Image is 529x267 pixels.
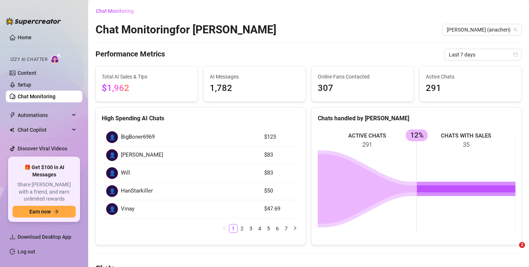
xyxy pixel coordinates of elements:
[121,133,155,142] span: BigBoner6969
[121,169,130,178] span: Will
[18,94,55,99] a: Chat Monitoring
[10,234,15,240] span: download
[18,34,32,40] a: Home
[318,81,407,95] span: 307
[293,226,297,230] span: right
[519,242,525,248] span: 2
[50,53,62,64] img: AI Chatter
[222,226,227,230] span: left
[102,83,129,93] span: $1,962
[449,49,517,60] span: Last 7 days
[220,224,229,233] button: left
[229,224,238,233] li: 1
[96,23,276,37] h2: Chat Monitoring for [PERSON_NAME]
[10,112,15,118] span: thunderbolt
[273,224,281,233] a: 6
[238,224,246,233] li: 2
[255,224,264,233] li: 4
[291,224,299,233] li: Next Page
[426,81,515,95] span: 291
[504,242,522,260] iframe: Intercom live chat
[106,203,118,215] div: 👤
[10,56,47,63] span: Izzy AI Chatter
[247,224,255,233] a: 3
[121,151,163,160] span: [PERSON_NAME]
[96,5,140,17] button: Chat Monitoring
[264,151,295,160] article: $83
[220,224,229,233] li: Previous Page
[273,224,282,233] li: 6
[6,18,61,25] img: logo-BBDzfeDw.svg
[12,206,76,217] button: Earn nowarrow-right
[18,249,35,255] a: Log out
[264,205,295,213] article: $47.69
[102,73,191,81] span: Total AI Sales & Tips
[246,224,255,233] li: 3
[426,73,515,81] span: Active Chats
[18,234,71,240] span: Download Desktop App
[513,52,518,57] span: calendar
[318,114,515,123] div: Chats handled by [PERSON_NAME]
[282,224,291,233] li: 7
[210,81,299,95] span: 1,782
[54,209,59,214] span: arrow-right
[18,82,31,88] a: Setup
[291,224,299,233] button: right
[210,73,299,81] span: AI Messages
[513,28,518,32] span: team
[318,73,407,81] span: Online Fans Contacted
[229,224,237,233] a: 1
[96,49,165,61] h4: Performance Metrics
[106,167,118,179] div: 👤
[12,181,76,203] span: Share [PERSON_NAME] with a friend, and earn unlimited rewards
[10,127,14,132] img: Chat Copilot
[264,169,295,178] article: $83
[12,164,76,178] span: 🎁 Get $100 in AI Messages
[18,70,36,76] a: Content
[106,131,118,143] div: 👤
[106,149,118,161] div: 👤
[256,224,264,233] a: 4
[121,187,153,195] span: HanStarkiller
[106,185,118,197] div: 👤
[238,224,246,233] a: 2
[264,187,295,195] article: $50
[18,124,70,136] span: Chat Copilot
[18,146,67,151] a: Discover Viral Videos
[282,224,290,233] a: 7
[447,24,517,35] span: Ana (anacheri)
[264,133,295,142] article: $123
[121,205,134,213] span: Vinay
[96,8,134,14] span: Chat Monitoring
[18,109,70,121] span: Automations
[264,224,273,233] a: 5
[264,224,273,233] li: 5
[102,114,299,123] div: High Spending AI Chats
[29,209,51,215] span: Earn now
